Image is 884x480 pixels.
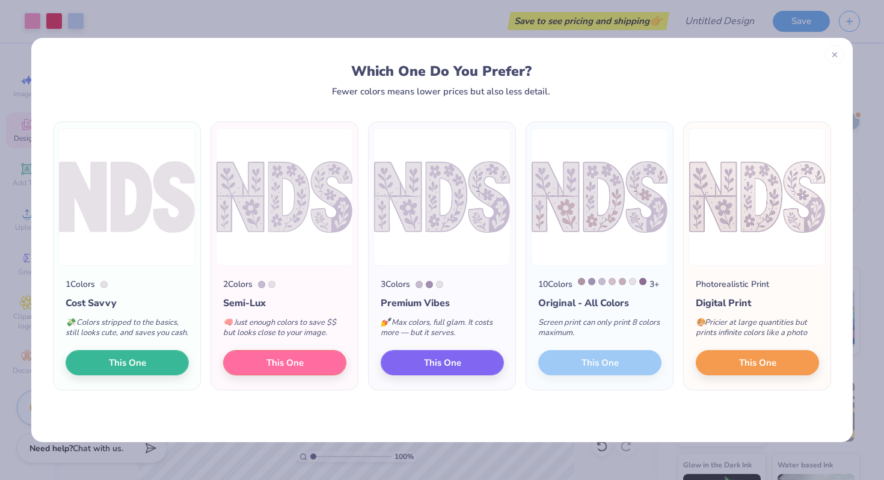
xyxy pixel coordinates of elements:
[66,317,75,328] span: 💸
[216,128,353,266] img: 2 color option
[100,281,108,288] div: 663 C
[266,356,304,370] span: This One
[609,278,616,285] div: 5165 C
[696,310,819,350] div: Pricier at large quantities but prints infinite colors like a photo
[696,296,819,310] div: Digital Print
[258,281,265,288] div: 665 C
[373,128,511,266] img: 3 color option
[223,296,346,310] div: Semi-Lux
[223,310,346,350] div: Just enough colors to save $$ but looks close to your image.
[381,317,390,328] span: 💅
[538,296,661,310] div: Original - All Colors
[696,317,705,328] span: 🎨
[223,317,233,328] span: 🧠
[381,350,504,375] button: This One
[538,278,572,291] div: 10 Colors
[64,63,819,79] div: Which One Do You Prefer?
[578,278,659,291] div: 3 +
[531,128,668,266] img: 10 color option
[381,296,504,310] div: Premium Vibes
[739,356,776,370] span: This One
[66,278,95,291] div: 1 Colors
[66,310,189,350] div: Colors stripped to the basics, still looks cute, and saves you cash.
[58,128,195,266] img: 1 color option
[436,281,443,288] div: 663 C
[66,350,189,375] button: This One
[381,310,504,350] div: Max colors, full glam. It costs more — but it serves.
[66,296,189,310] div: Cost Savvy
[629,278,636,285] div: 663 C
[381,278,410,291] div: 3 Colors
[538,310,661,350] div: Screen print can only print 8 colors maximum.
[578,278,585,285] div: 5215 C
[639,278,646,285] div: 7661 C
[696,278,769,291] div: Photorealistic Print
[619,278,626,285] div: 5225 C
[332,87,550,96] div: Fewer colors means lower prices but also less detail.
[416,281,423,288] div: 665 C
[696,350,819,375] button: This One
[223,278,253,291] div: 2 Colors
[426,281,433,288] div: 666 C
[109,356,146,370] span: This One
[598,278,606,285] div: 665 C
[268,281,275,288] div: 663 C
[223,350,346,375] button: This One
[689,128,826,266] img: Photorealistic preview
[588,278,595,285] div: 666 C
[424,356,461,370] span: This One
